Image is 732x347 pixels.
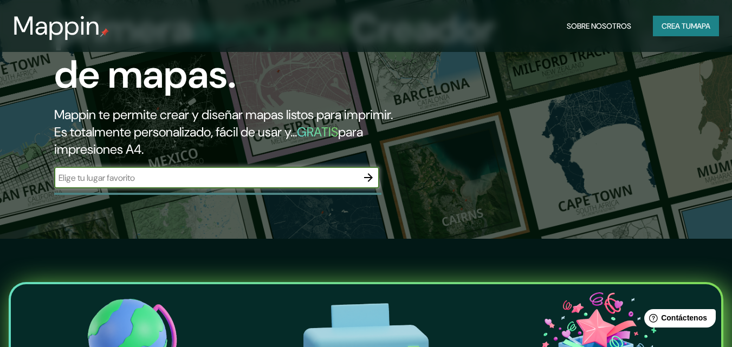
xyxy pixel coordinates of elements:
[54,106,393,123] font: Mappin te permite crear y diseñar mapas listos para imprimir.
[100,28,109,37] img: pin de mapeo
[567,21,631,31] font: Sobre nosotros
[662,21,691,31] font: Crea tu
[691,21,710,31] font: mapa
[54,123,297,140] font: Es totalmente personalizado, fácil de usar y...
[54,172,358,184] input: Elige tu lugar favorito
[54,123,363,158] font: para impresiones A4.
[13,9,100,43] font: Mappin
[636,305,720,335] iframe: Lanzador de widgets de ayuda
[562,16,636,36] button: Sobre nosotros
[653,16,719,36] button: Crea tumapa
[297,123,338,140] font: GRATIS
